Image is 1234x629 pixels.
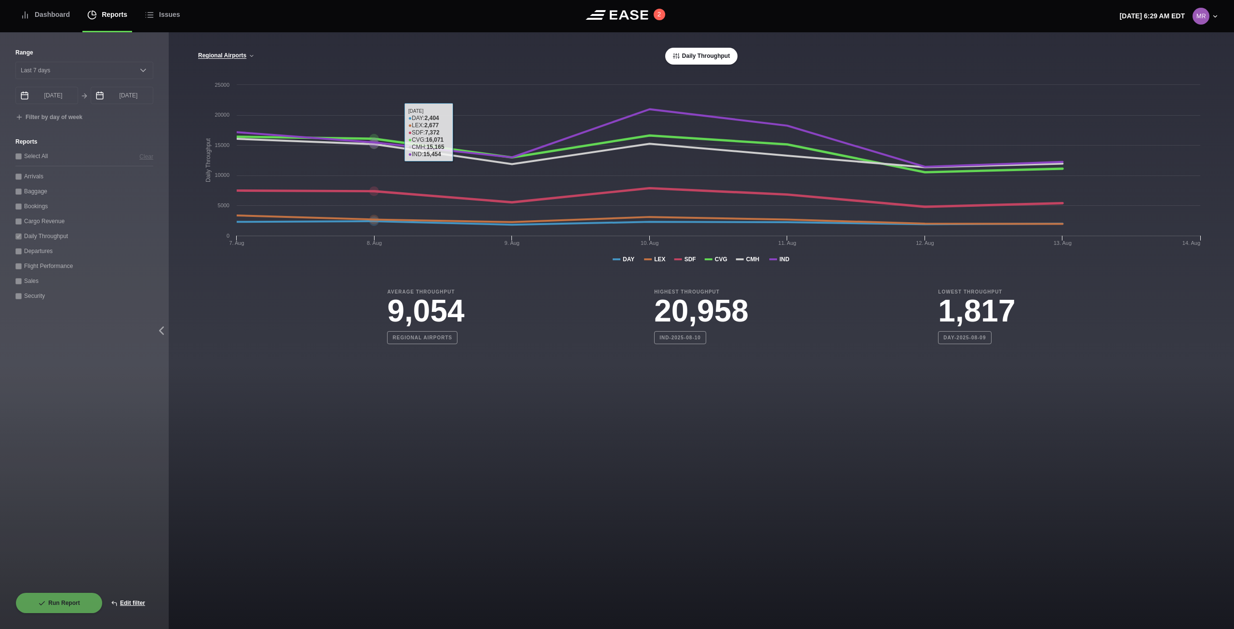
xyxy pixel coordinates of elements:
tspan: CVG [715,256,727,263]
tspan: SDF [684,256,696,263]
input: mm/dd/yyyy [15,87,78,104]
tspan: 14. Aug [1182,240,1200,246]
text: 15000 [215,142,229,148]
tspan: 7. Aug [229,240,244,246]
text: 10000 [215,172,229,178]
p: [DATE] 6:29 AM EDT [1120,11,1185,21]
tspan: 13. Aug [1054,240,1072,246]
tspan: 8. Aug [367,240,382,246]
button: Regional Airports [198,53,255,59]
h3: 1,817 [938,295,1015,326]
tspan: LEX [654,256,665,263]
tspan: Daily Throughput [205,138,212,182]
button: 2 [654,9,665,20]
text: 20000 [215,112,229,118]
label: Range [15,48,153,57]
button: Edit filter [103,592,153,614]
button: Filter by day of week [15,114,82,121]
b: Lowest Throughput [938,288,1015,295]
b: Average Throughput [387,288,464,295]
tspan: IND [779,256,790,263]
b: DAY-2025-08-09 [938,331,991,344]
h3: 9,054 [387,295,464,326]
tspan: CMH [746,256,759,263]
img: 0b2ed616698f39eb9cebe474ea602d52 [1193,8,1209,25]
text: 0 [227,233,229,239]
text: 5000 [218,202,229,208]
label: Reports [15,137,153,146]
tspan: 9. Aug [505,240,520,246]
b: IND-2025-08-10 [654,331,706,344]
button: Clear [139,151,153,161]
input: mm/dd/yyyy [91,87,153,104]
b: Highest Throughput [654,288,749,295]
button: Daily Throughput [665,48,738,65]
tspan: DAY [623,256,634,263]
text: 25000 [215,82,229,88]
tspan: 11. Aug [778,240,796,246]
tspan: 12. Aug [916,240,934,246]
b: Regional Airports [387,331,457,344]
h3: 20,958 [654,295,749,326]
tspan: 10. Aug [641,240,658,246]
